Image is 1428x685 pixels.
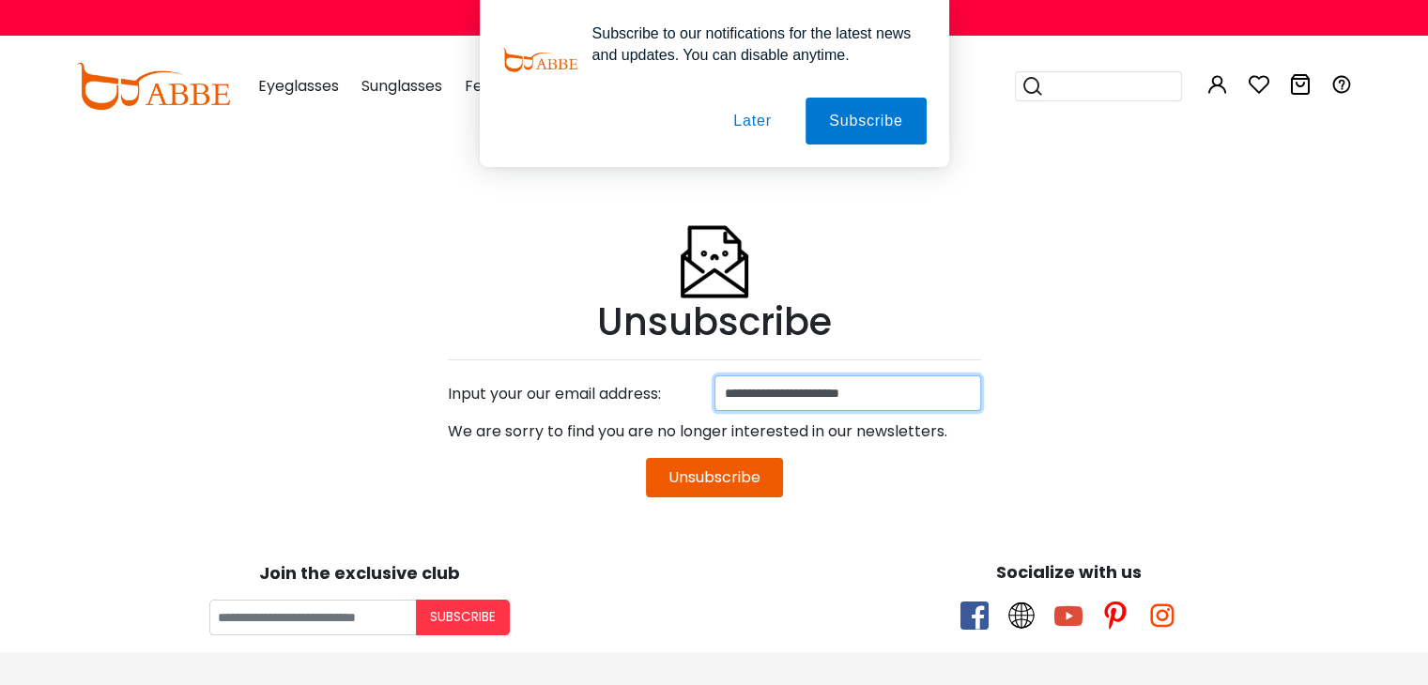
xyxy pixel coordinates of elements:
[724,559,1415,585] div: Socialize with us
[1148,601,1176,630] span: instagram
[806,98,926,145] button: Subscribe
[646,458,783,497] button: Unsubscribe
[1007,601,1036,630] span: twitter
[1054,601,1083,630] span: youtube
[448,413,981,450] div: We are sorry to find you are no longer interested in our newsletters.
[448,299,981,344] h1: Unsubscribe
[209,600,416,635] input: Your email
[416,600,510,635] button: Subscribe
[438,375,714,413] div: Input your our email address:
[1101,601,1129,630] span: pinterest
[14,556,705,586] div: Join the exclusive club
[710,98,794,145] button: Later
[577,23,927,66] div: Subscribe to our notifications for the latest news and updates. You can disable anytime.
[677,179,752,299] img: Unsubscribe
[960,601,989,630] span: facebook
[502,23,577,98] img: notification icon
